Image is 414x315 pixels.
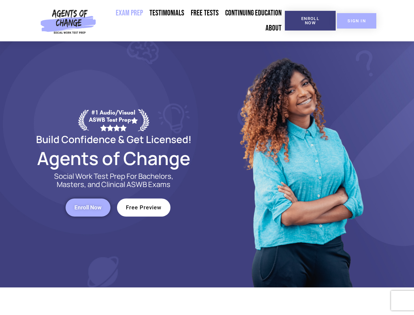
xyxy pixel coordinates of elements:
[74,205,102,210] span: Enroll Now
[337,13,376,29] a: SIGN IN
[187,6,222,21] a: Free Tests
[112,6,146,21] a: Exam Prep
[89,109,138,131] div: #1 Audio/Visual ASWB Test Prep
[146,6,187,21] a: Testimonials
[235,41,366,287] img: Website Image 1 (1)
[99,6,285,36] nav: Menu
[20,135,207,144] h2: Build Confidence & Get Licensed!
[262,21,285,36] a: About
[222,6,285,21] a: Continuing Education
[295,16,325,25] span: Enroll Now
[66,199,110,217] a: Enroll Now
[20,151,207,166] h2: Agents of Change
[126,205,162,210] span: Free Preview
[347,19,366,23] span: SIGN IN
[47,172,181,189] p: Social Work Test Prep For Bachelors, Masters, and Clinical ASWB Exams
[285,11,336,31] a: Enroll Now
[117,199,170,217] a: Free Preview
